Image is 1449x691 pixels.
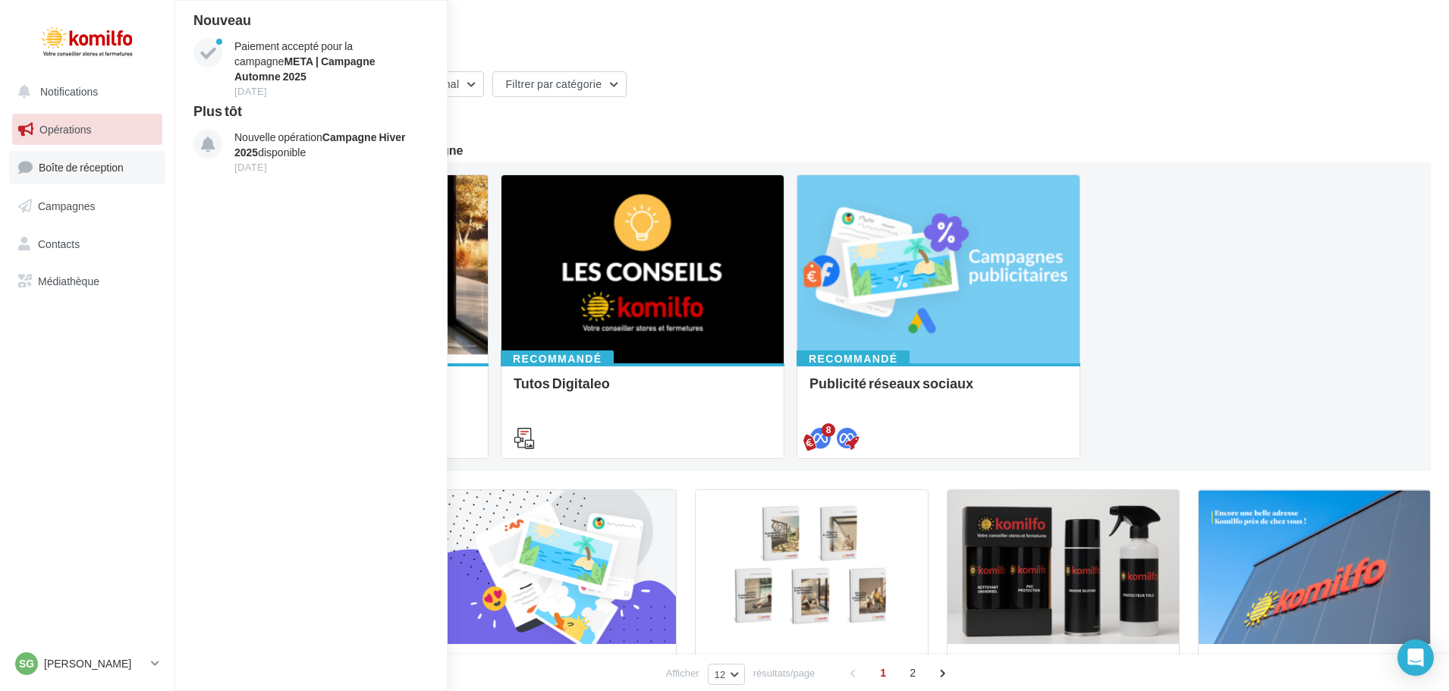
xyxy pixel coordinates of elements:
a: SG [PERSON_NAME] [12,649,162,678]
span: Opérations [39,123,91,136]
div: Recommandé [797,350,910,367]
div: 8 [822,423,835,437]
div: Publicité réseaux sociaux [809,375,1067,406]
span: 12 [715,668,726,680]
span: 1 [871,661,895,685]
a: Boîte de réception [9,151,165,184]
div: Opérations marketing [193,24,1431,47]
span: 2 [901,661,925,685]
div: 3 opérations recommandées par votre enseigne [193,144,1431,156]
span: SG [19,656,34,671]
span: résultats/page [753,666,816,680]
p: [PERSON_NAME] [44,656,145,671]
span: Contacts [38,237,80,250]
a: Contacts [9,228,165,260]
button: Notifications [9,76,159,108]
div: Recommandé [501,350,614,367]
a: Opérations [9,114,165,146]
span: Médiathèque [38,275,99,287]
span: Campagnes [38,199,96,212]
span: Afficher [666,666,699,680]
a: Campagnes [9,190,165,222]
span: Boîte de réception [39,161,124,174]
div: Tutos Digitaleo [514,375,772,406]
button: Filtrer par catégorie [492,71,627,97]
button: 12 [708,664,745,685]
span: Notifications [40,85,98,98]
a: Médiathèque [9,265,165,297]
div: Open Intercom Messenger [1397,639,1434,676]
